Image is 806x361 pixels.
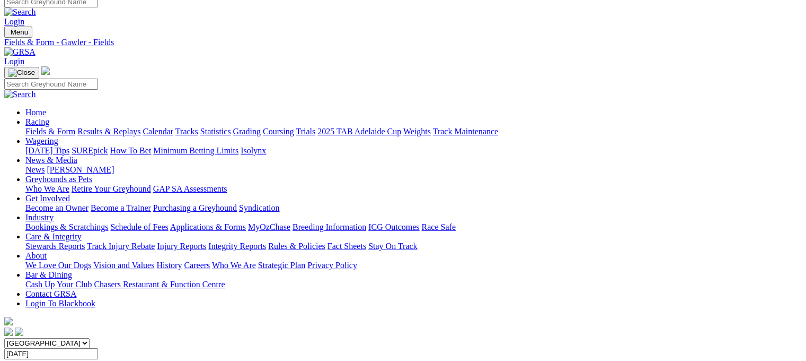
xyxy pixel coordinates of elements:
a: [PERSON_NAME] [47,165,114,174]
a: Login To Blackbook [25,299,95,308]
button: Toggle navigation [4,67,39,79]
a: Care & Integrity [25,232,82,241]
a: Who We Are [212,261,256,270]
div: Greyhounds as Pets [25,184,802,194]
img: logo-grsa-white.png [41,66,50,75]
a: GAP SA Assessments [153,184,227,193]
a: Fields & Form [25,127,75,136]
a: Minimum Betting Limits [153,146,238,155]
a: Vision and Values [93,261,154,270]
a: MyOzChase [248,222,290,231]
a: Weights [403,127,431,136]
a: Rules & Policies [268,242,325,251]
a: Calendar [143,127,173,136]
a: How To Bet [110,146,152,155]
a: Careers [184,261,210,270]
input: Select date [4,348,98,359]
div: Get Involved [25,203,802,213]
a: Isolynx [241,146,266,155]
div: Industry [25,222,802,232]
a: Integrity Reports [208,242,266,251]
a: Bookings & Scratchings [25,222,108,231]
a: ICG Outcomes [368,222,419,231]
a: Syndication [239,203,279,212]
img: facebook.svg [4,328,13,336]
a: Tracks [175,127,198,136]
a: Fields & Form - Gawler - Fields [4,38,802,47]
a: Purchasing a Greyhound [153,203,237,212]
a: Grading [233,127,261,136]
a: Bar & Dining [25,270,72,279]
span: Menu [11,28,28,36]
a: Login [4,57,24,66]
a: Breeding Information [293,222,366,231]
img: twitter.svg [15,328,23,336]
div: About [25,261,802,270]
a: We Love Our Dogs [25,261,91,270]
a: History [156,261,182,270]
img: Close [8,68,35,77]
a: Racing [25,117,49,126]
a: Coursing [263,127,294,136]
a: Contact GRSA [25,289,76,298]
a: Home [25,108,46,117]
a: Applications & Forms [170,222,246,231]
div: Care & Integrity [25,242,802,251]
a: Fact Sheets [327,242,366,251]
a: 2025 TAB Adelaide Cup [317,127,401,136]
a: Chasers Restaurant & Function Centre [94,280,225,289]
img: Search [4,90,36,99]
a: About [25,251,47,260]
a: Trials [296,127,315,136]
img: Search [4,7,36,17]
img: GRSA [4,47,36,57]
a: Become a Trainer [91,203,151,212]
a: [DATE] Tips [25,146,69,155]
a: Login [4,17,24,26]
a: Schedule of Fees [110,222,168,231]
a: Privacy Policy [307,261,357,270]
a: SUREpick [72,146,108,155]
img: logo-grsa-white.png [4,317,13,325]
a: Strategic Plan [258,261,305,270]
div: News & Media [25,165,802,175]
a: Get Involved [25,194,70,203]
a: Track Maintenance [433,127,498,136]
a: Greyhounds as Pets [25,175,92,184]
button: Toggle navigation [4,27,32,38]
a: Become an Owner [25,203,88,212]
a: News [25,165,45,174]
a: Injury Reports [157,242,206,251]
input: Search [4,79,98,90]
div: Bar & Dining [25,280,802,289]
div: Wagering [25,146,802,156]
a: Cash Up Your Club [25,280,92,289]
a: News & Media [25,156,77,165]
a: Statistics [200,127,231,136]
div: Racing [25,127,802,136]
a: Stewards Reports [25,242,85,251]
a: Stay On Track [368,242,417,251]
a: Results & Replays [77,127,140,136]
a: Race Safe [421,222,455,231]
a: Retire Your Greyhound [72,184,151,193]
a: Wagering [25,136,58,145]
a: Who We Are [25,184,69,193]
a: Track Injury Rebate [87,242,155,251]
a: Industry [25,213,54,222]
